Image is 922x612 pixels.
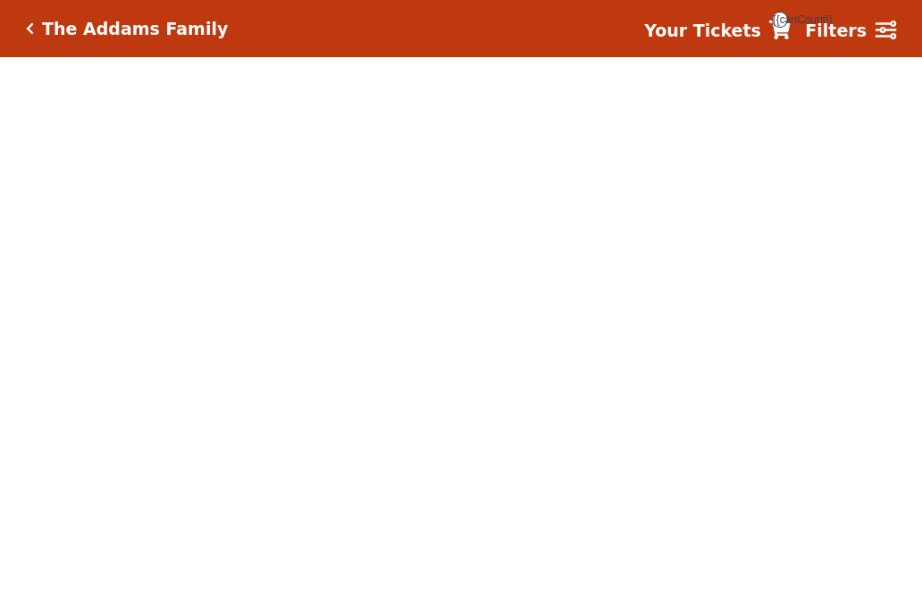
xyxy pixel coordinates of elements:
a: Filters [805,18,896,44]
strong: Filters [805,21,867,40]
strong: Your Tickets [644,21,761,40]
a: Click here to go back to filters [26,22,34,35]
a: Your Tickets {{cartCount}} [644,18,791,44]
h5: The Addams Family [42,19,228,39]
span: {{cartCount}} [772,12,788,28]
